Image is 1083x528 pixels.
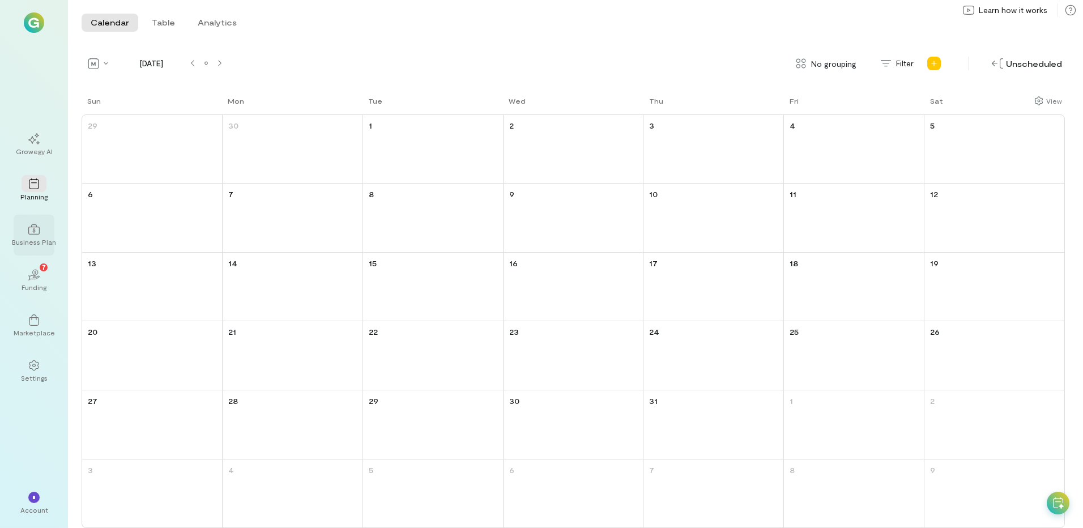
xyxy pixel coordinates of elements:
[790,96,799,105] div: Fri
[366,323,380,340] a: July 22, 2025
[989,55,1065,73] div: Unscheduled
[925,54,943,73] div: Add new
[226,186,236,202] a: July 7, 2025
[87,96,101,105] div: Sun
[223,115,363,184] td: June 30, 2025
[784,252,924,321] td: July 18, 2025
[503,115,643,184] td: July 2, 2025
[784,390,924,459] td: August 1, 2025
[223,390,363,459] td: July 28, 2025
[86,186,95,202] a: July 6, 2025
[366,393,381,409] a: July 29, 2025
[507,186,517,202] a: July 9, 2025
[503,321,643,390] td: July 23, 2025
[82,252,223,321] td: July 13, 2025
[784,95,801,114] a: Friday
[366,117,374,134] a: July 1, 2025
[503,390,643,459] td: July 30, 2025
[1031,93,1065,109] div: Show columns
[787,393,795,409] a: August 1, 2025
[507,462,517,478] a: August 6, 2025
[924,459,1064,527] td: August 9, 2025
[363,459,503,527] td: August 5, 2025
[647,393,660,409] a: July 31, 2025
[14,305,54,346] a: Marketplace
[787,323,801,340] a: July 25, 2025
[226,393,240,409] a: July 28, 2025
[82,115,223,184] td: June 29, 2025
[223,321,363,390] td: July 21, 2025
[226,117,241,134] a: June 30, 2025
[14,169,54,210] a: Planning
[14,260,54,301] a: Funding
[647,117,656,134] a: July 3, 2025
[14,351,54,391] a: Settings
[924,184,1064,253] td: July 12, 2025
[223,184,363,253] td: July 7, 2025
[784,115,924,184] td: July 4, 2025
[503,95,528,114] a: Wednesday
[784,459,924,527] td: August 8, 2025
[930,96,943,105] div: Sat
[86,117,100,134] a: June 29, 2025
[222,95,246,114] a: Monday
[784,184,924,253] td: July 11, 2025
[82,184,223,253] td: July 6, 2025
[82,321,223,390] td: July 20, 2025
[117,58,186,69] span: [DATE]
[643,95,666,114] a: Thursday
[928,462,937,478] a: August 9, 2025
[503,252,643,321] td: July 16, 2025
[20,505,48,514] div: Account
[363,184,503,253] td: July 8, 2025
[924,95,945,114] a: Saturday
[503,184,643,253] td: July 9, 2025
[223,252,363,321] td: July 14, 2025
[643,390,784,459] td: July 31, 2025
[647,462,656,478] a: August 7, 2025
[22,283,46,292] div: Funding
[82,390,223,459] td: July 27, 2025
[979,5,1047,16] span: Learn how it works
[14,215,54,256] a: Business Plan
[86,462,95,478] a: August 3, 2025
[82,14,138,32] button: Calendar
[82,95,103,114] a: Sunday
[924,390,1064,459] td: August 2, 2025
[647,323,662,340] a: July 24, 2025
[647,186,660,202] a: July 10, 2025
[226,255,240,271] a: July 14, 2025
[42,262,46,272] span: 7
[924,321,1064,390] td: July 26, 2025
[14,124,54,165] a: Growegy AI
[143,14,184,32] button: Table
[14,483,54,523] div: *Account
[924,252,1064,321] td: July 19, 2025
[14,328,55,337] div: Marketplace
[226,462,236,478] a: August 4, 2025
[507,117,516,134] a: July 2, 2025
[787,255,800,271] a: July 18, 2025
[21,373,48,382] div: Settings
[366,462,376,478] a: August 5, 2025
[228,96,244,105] div: Mon
[189,14,246,32] button: Analytics
[363,321,503,390] td: July 22, 2025
[787,462,797,478] a: August 8, 2025
[368,96,382,105] div: Tue
[784,321,924,390] td: July 25, 2025
[507,255,520,271] a: July 16, 2025
[86,323,100,340] a: July 20, 2025
[366,186,376,202] a: July 8, 2025
[649,96,663,105] div: Thu
[643,252,784,321] td: July 17, 2025
[223,459,363,527] td: August 4, 2025
[363,95,385,114] a: Tuesday
[787,186,799,202] a: July 11, 2025
[811,58,856,70] span: No grouping
[507,323,521,340] a: July 23, 2025
[647,255,660,271] a: July 17, 2025
[16,147,53,156] div: Growegy AI
[363,115,503,184] td: July 1, 2025
[643,115,784,184] td: July 3, 2025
